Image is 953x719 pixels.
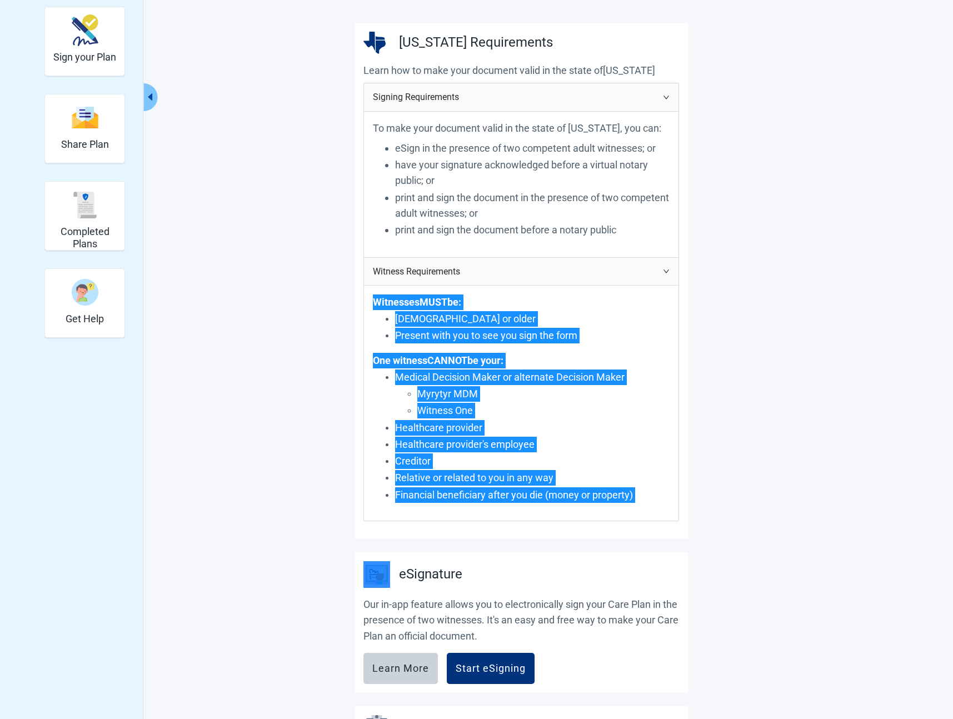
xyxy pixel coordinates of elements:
h2: Share Plan [61,138,109,151]
div: Completed Plans [44,181,125,251]
div: Learn More [372,663,429,674]
div: Sign your Plan [44,7,125,76]
img: person-question-x68TBcxA.svg [72,279,98,306]
h2: Sign your Plan [53,51,116,63]
button: Learn More [363,653,438,684]
button: Collapse menu [144,83,158,111]
div: Start eSigning [456,663,526,674]
img: svg%3e [72,192,98,218]
span: caret-left [145,92,156,102]
div: Share Plan [44,94,125,163]
div: Get Help [44,268,125,338]
img: svg%3e [72,106,98,129]
img: eSignature [363,561,390,588]
p: Our in-app feature allows you to electronically sign your Care Plan in the presence of two witnes... [363,597,679,644]
h2: eSignature [399,564,462,585]
h2: Completed Plans [49,226,120,249]
button: Start eSigning [447,653,535,684]
h2: Get Help [66,313,104,325]
img: make_plan_official-CpYJDfBD.svg [72,14,98,46]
